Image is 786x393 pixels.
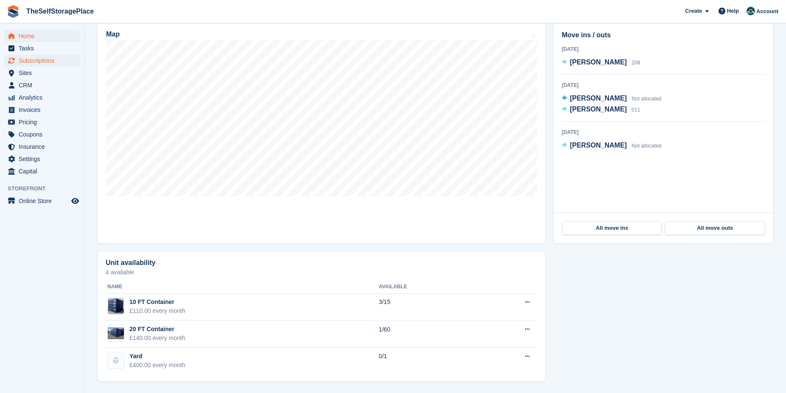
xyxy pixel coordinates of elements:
[379,321,476,348] td: 1/60
[4,116,80,128] a: menu
[4,165,80,177] a: menu
[108,352,124,368] img: blank-unit-type-icon-ffbac7b88ba66c5e286b0e438baccc4b9c83835d4c34f86887a83fc20ec27e7b.svg
[108,298,124,314] img: 10foot.png
[98,23,545,243] a: Map
[4,104,80,116] a: menu
[19,104,70,116] span: Invoices
[4,55,80,67] a: menu
[562,45,765,53] div: [DATE]
[19,67,70,79] span: Sites
[19,165,70,177] span: Capital
[665,221,765,235] a: All move outs
[685,7,702,15] span: Create
[632,107,640,113] span: 011
[19,153,70,165] span: Settings
[570,59,627,66] span: [PERSON_NAME]
[379,348,476,374] td: 0/1
[70,196,80,206] a: Preview store
[129,298,185,307] div: 10 FT Container
[4,67,80,79] a: menu
[129,352,185,361] div: Yard
[108,327,124,340] img: 5378.jpeg
[4,79,80,91] a: menu
[562,30,765,40] h2: Move ins / outs
[379,280,476,294] th: Available
[632,60,640,66] span: 208
[4,92,80,103] a: menu
[8,184,84,193] span: Storefront
[19,92,70,103] span: Analytics
[4,30,80,42] a: menu
[632,143,661,149] span: Not allocated
[106,280,379,294] th: Name
[379,293,476,321] td: 3/15
[562,140,662,151] a: [PERSON_NAME] Not allocated
[129,307,185,315] div: £110.00 every month
[19,195,70,207] span: Online Store
[570,95,627,102] span: [PERSON_NAME]
[23,4,97,18] a: TheSelfStoragePlace
[4,153,80,165] a: menu
[4,195,80,207] a: menu
[747,7,755,15] img: Gairoid
[570,142,627,149] span: [PERSON_NAME]
[129,325,185,334] div: 20 FT Container
[756,7,778,16] span: Account
[570,106,627,113] span: [PERSON_NAME]
[19,55,70,67] span: Subscriptions
[4,141,80,153] a: menu
[7,5,20,18] img: stora-icon-8386f47178a22dfd0bd8f6a31ec36ba5ce8667c1dd55bd0f319d3a0aa187defe.svg
[562,57,640,68] a: [PERSON_NAME] 208
[19,42,70,54] span: Tasks
[19,30,70,42] span: Home
[19,79,70,91] span: CRM
[562,104,640,115] a: [PERSON_NAME] 011
[4,128,80,140] a: menu
[129,334,185,343] div: £140.00 every month
[562,93,662,104] a: [PERSON_NAME] Not allocated
[632,96,661,102] span: Not allocated
[4,42,80,54] a: menu
[19,116,70,128] span: Pricing
[19,141,70,153] span: Insurance
[727,7,739,15] span: Help
[106,259,155,267] h2: Unit availability
[129,361,185,370] div: £400.00 every month
[19,128,70,140] span: Coupons
[562,221,662,235] a: All move ins
[106,31,120,38] h2: Map
[562,128,765,136] div: [DATE]
[562,81,765,89] div: [DATE]
[106,269,537,275] p: 4 available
